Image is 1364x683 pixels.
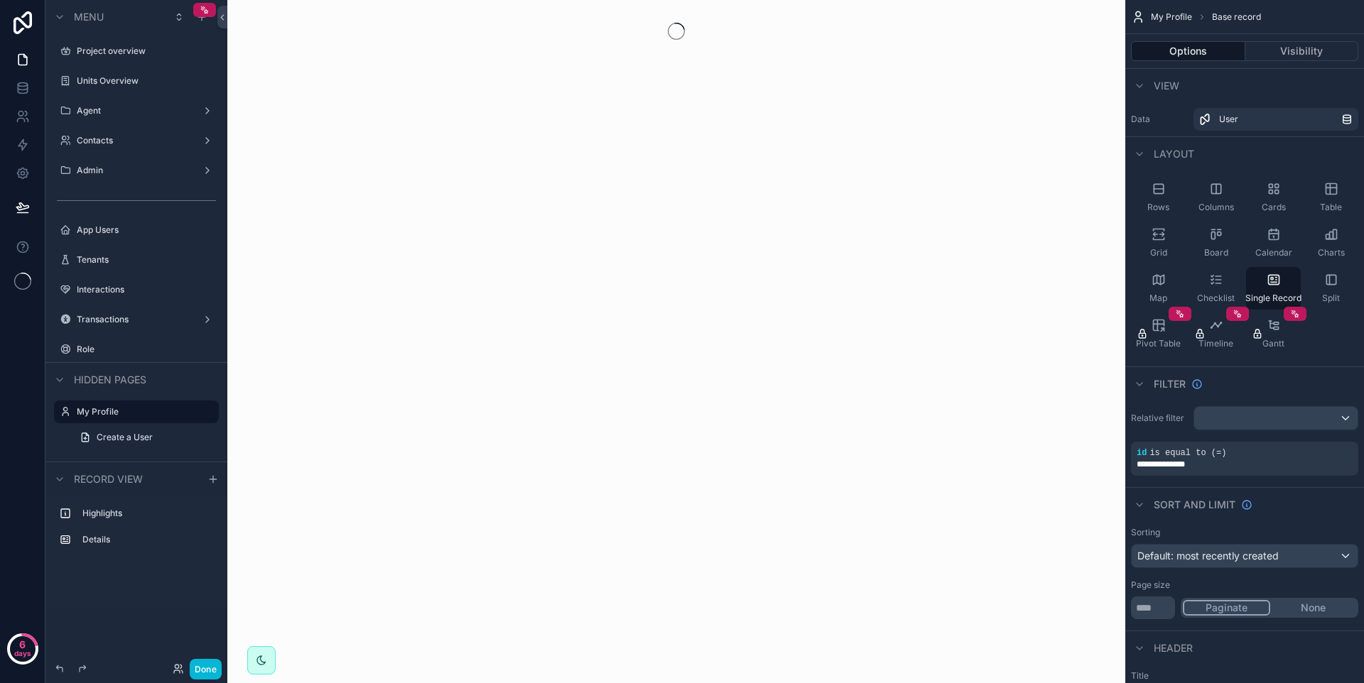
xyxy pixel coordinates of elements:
span: Header [1154,641,1193,655]
button: Board [1189,222,1243,264]
label: Sorting [1131,527,1160,538]
button: Cards [1246,176,1301,219]
button: Timeline [1189,312,1243,355]
span: My Profile [1151,11,1192,23]
label: Project overview [77,45,216,57]
label: Contacts [77,135,196,146]
label: My Profile [77,406,210,417]
span: Cards [1262,202,1286,213]
label: Transactions [77,314,196,325]
button: Map [1131,267,1186,310]
label: Tenants [77,254,216,266]
label: App Users [77,224,216,236]
button: Gantt [1246,312,1301,355]
button: Visibility [1245,41,1359,61]
div: scrollable content [45,496,227,565]
label: Interactions [77,284,216,295]
a: User [1193,108,1358,131]
span: View [1154,79,1179,93]
label: Units Overview [77,75,216,87]
span: Map [1149,293,1167,304]
label: Details [82,534,213,545]
span: Hidden pages [74,373,146,387]
span: Calendar [1255,247,1292,258]
button: None [1270,600,1356,616]
label: Relative filter [1131,412,1188,424]
span: Columns [1198,202,1234,213]
button: Rows [1131,176,1186,219]
span: Rows [1147,202,1169,213]
p: days [14,643,31,663]
span: Create a User [97,432,153,443]
span: is equal to (=) [1149,448,1226,458]
span: Charts [1318,247,1345,258]
label: Role [77,344,216,355]
button: Pivot Table [1131,312,1186,355]
span: Checklist [1197,293,1235,304]
span: Timeline [1198,338,1233,349]
button: Checklist [1189,267,1243,310]
span: Menu [74,10,104,24]
button: Default: most recently created [1131,544,1358,568]
span: Base record [1212,11,1261,23]
label: Admin [77,165,196,176]
span: Sort And Limit [1154,498,1235,512]
label: Page size [1131,579,1170,591]
label: Agent [77,105,196,116]
button: Options [1131,41,1245,61]
span: Single Record [1245,293,1301,304]
button: Grid [1131,222,1186,264]
span: Board [1204,247,1228,258]
button: Paginate [1183,600,1270,616]
span: Filter [1154,377,1186,391]
span: Layout [1154,147,1194,161]
span: Record view [74,472,143,486]
button: Split [1304,267,1358,310]
label: Data [1131,114,1188,125]
span: Table [1320,202,1342,213]
button: Calendar [1246,222,1301,264]
button: Table [1304,176,1358,219]
span: User [1219,114,1238,125]
span: Split [1322,293,1340,304]
span: Default: most recently created [1137,550,1279,562]
a: Create a User [71,426,219,449]
span: Pivot Table [1136,338,1181,349]
button: Done [190,659,222,679]
button: Charts [1304,222,1358,264]
button: Columns [1189,176,1243,219]
span: id [1137,448,1147,458]
p: 6 [19,638,26,652]
label: Highlights [82,508,213,519]
span: Gantt [1262,338,1284,349]
button: Single Record [1246,267,1301,310]
span: Grid [1150,247,1167,258]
